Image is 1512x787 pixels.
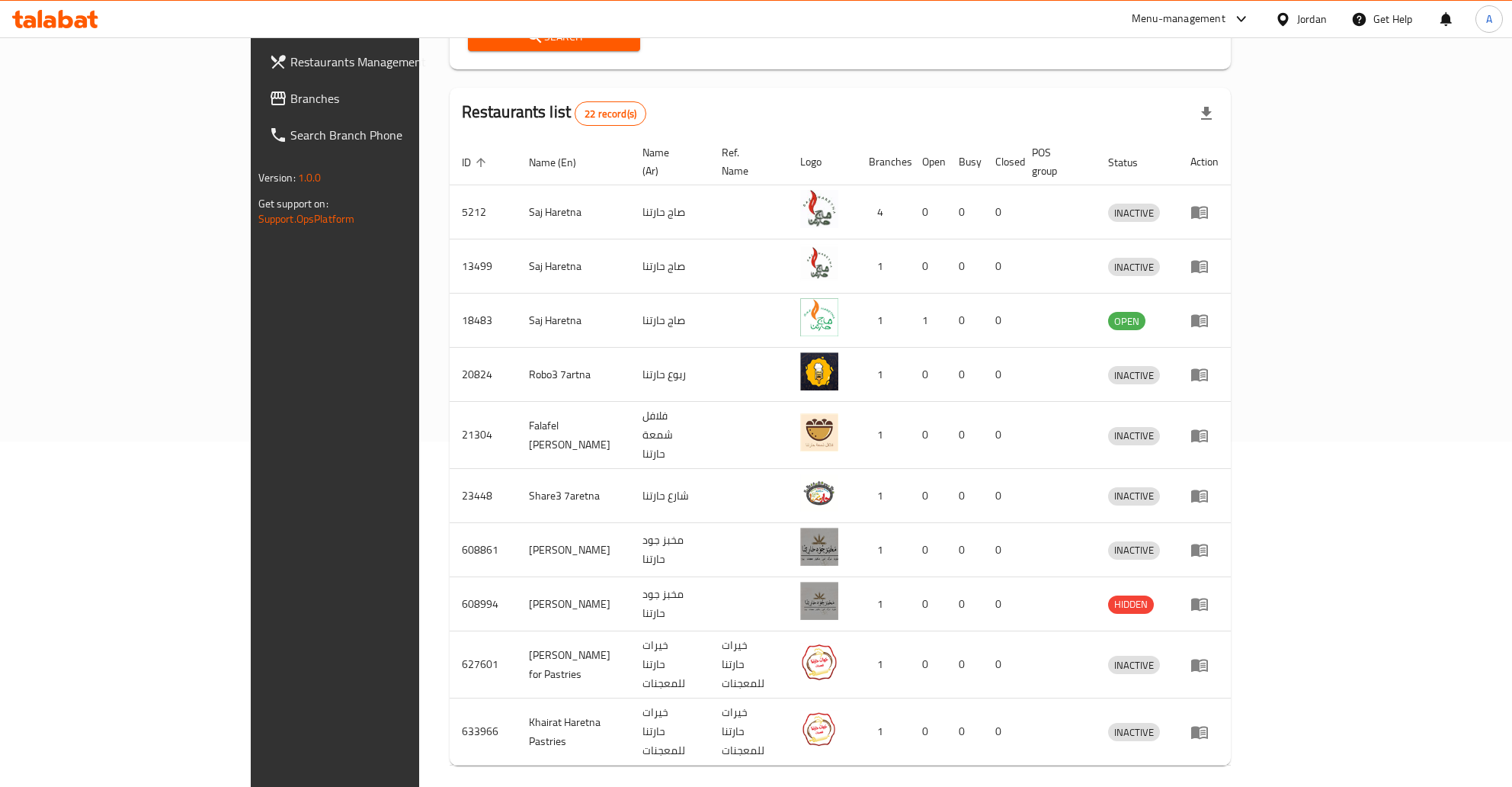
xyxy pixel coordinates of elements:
[983,402,1020,469] td: 0
[630,577,709,631] td: مخبز جود حارتنا
[788,139,857,185] th: Logo
[1132,10,1225,28] div: Menu-management
[462,101,646,126] h2: Restaurants list
[983,239,1020,294] td: 0
[947,294,983,348] td: 0
[947,185,983,239] td: 0
[800,298,838,336] img: Saj Haretna
[1188,95,1225,132] div: Export file
[800,528,838,566] img: Joud Haritna Bakery
[630,699,709,766] td: خيرات حارتنا للمعجنات
[857,631,910,699] td: 1
[290,126,491,144] span: Search Branch Phone
[857,577,910,631] td: 1
[910,699,947,766] td: 0
[1190,656,1219,674] div: Menu
[983,699,1020,766] td: 0
[480,27,628,47] span: Search
[857,294,910,348] td: 1
[630,239,709,294] td: صاج حارتنا
[947,577,983,631] td: 0
[857,239,910,294] td: 1
[800,190,838,228] img: Saj Haretna
[1108,204,1160,222] span: INACTIVE
[947,348,983,402] td: 0
[258,168,296,188] span: Version:
[1108,723,1160,741] div: INACTIVE
[800,710,838,748] img: Khairat Haretna Pastries
[947,139,983,185] th: Busy
[857,469,910,523] td: 1
[947,631,983,699] td: 0
[983,577,1020,631] td: 0
[710,699,788,766] td: خيرات حارتنا للمعجنات
[630,402,709,469] td: فلافل شمعة حارتنا
[290,53,491,71] span: Restaurants Management
[800,352,838,390] img: Robo3 7artna
[800,474,838,512] img: Share3 7aretna
[1190,541,1219,559] div: Menu
[800,413,838,451] img: Falafel Shamet Haretna
[857,402,910,469] td: 1
[947,402,983,469] td: 0
[947,523,983,577] td: 0
[800,643,838,681] img: Khyrat Hartna for Pastries
[517,577,631,631] td: [PERSON_NAME]
[517,631,631,699] td: [PERSON_NAME] for Pastries
[1108,259,1160,276] span: INACTIVE
[857,523,910,577] td: 1
[630,523,709,577] td: مخبز جود حارتنا
[1486,11,1492,27] span: A
[910,294,947,348] td: 1
[983,348,1020,402] td: 0
[290,89,491,108] span: Branches
[1032,143,1078,180] span: POS group
[1108,657,1160,674] span: INACTIVE
[1190,311,1219,329] div: Menu
[983,631,1020,699] td: 0
[257,117,503,153] a: Search Branch Phone
[1190,426,1219,445] div: Menu
[983,185,1020,239] td: 0
[1108,596,1154,614] div: HIDDEN
[517,402,631,469] td: Falafel [PERSON_NAME]
[1108,487,1160,505] span: INACTIVE
[517,294,631,348] td: Saj Haretna
[1108,366,1160,384] div: INACTIVE
[642,143,690,180] span: Name (Ar)
[1108,427,1160,445] span: INACTIVE
[630,185,709,239] td: صاج حارتنا
[1190,595,1219,613] div: Menu
[1108,541,1160,560] div: INACTIVE
[1190,203,1219,221] div: Menu
[910,239,947,294] td: 0
[1297,11,1327,27] div: Jordan
[857,139,910,185] th: Branches
[630,469,709,523] td: شارع حارتنا
[1108,487,1160,506] div: INACTIVE
[857,699,910,766] td: 1
[1190,365,1219,384] div: Menu
[857,348,910,402] td: 1
[857,185,910,239] td: 4
[947,469,983,523] td: 0
[630,294,709,348] td: صاج حارتنا
[575,107,645,121] span: 22 record(s)
[517,699,631,766] td: Khairat Haretna Pastries
[1108,427,1160,445] div: INACTIVE
[517,185,631,239] td: Saj Haretna
[1190,723,1219,741] div: Menu
[1108,313,1145,330] span: OPEN
[910,577,947,631] td: 0
[517,348,631,402] td: Robo3 7artna
[1108,541,1160,559] span: INACTIVE
[947,239,983,294] td: 0
[722,143,770,180] span: Ref. Name
[983,469,1020,523] td: 0
[983,294,1020,348] td: 0
[517,523,631,577] td: [PERSON_NAME]
[800,582,838,620] img: Joud Haritna Bakery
